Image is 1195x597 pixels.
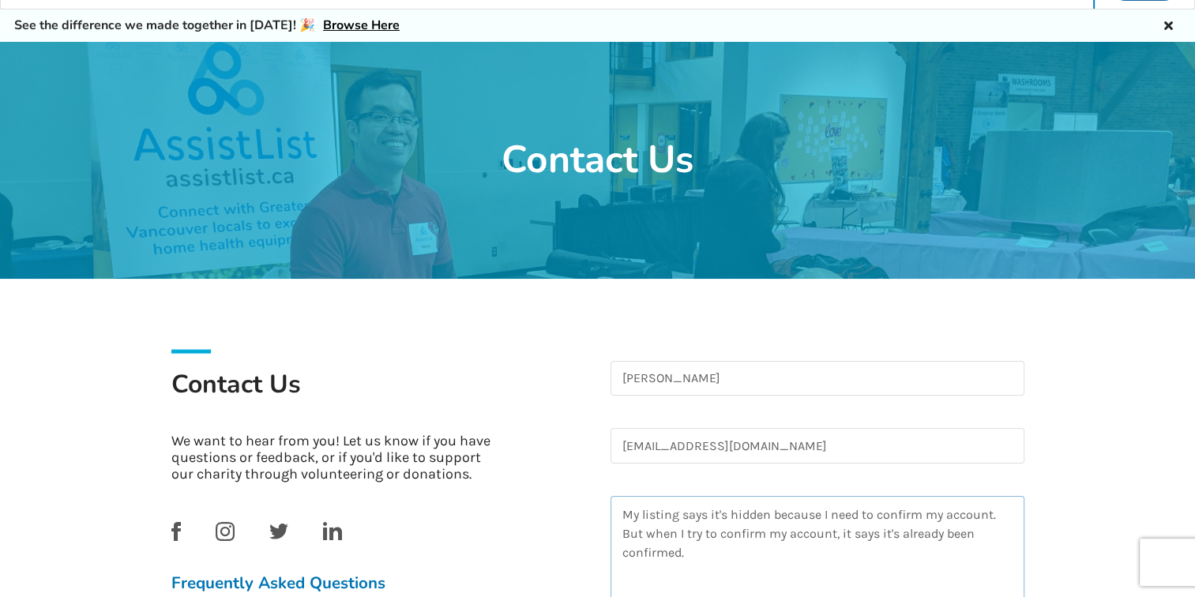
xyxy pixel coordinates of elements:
h5: See the difference we made together in [DATE]! 🎉 [14,17,400,34]
img: twitter_link [269,524,288,539]
img: instagram_link [216,522,235,541]
img: facebook_link [171,522,181,541]
input: Email Address [611,428,1024,464]
input: Name [611,361,1024,396]
h1: Contact Us [171,368,585,420]
img: linkedin_link [323,522,342,540]
h3: Frequently Asked Questions [171,573,585,593]
p: We want to hear from you! Let us know if you have questions or feedback, or if you'd like to supp... [171,433,502,482]
a: Browse Here [323,17,400,34]
h1: Contact Us [502,136,693,185]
